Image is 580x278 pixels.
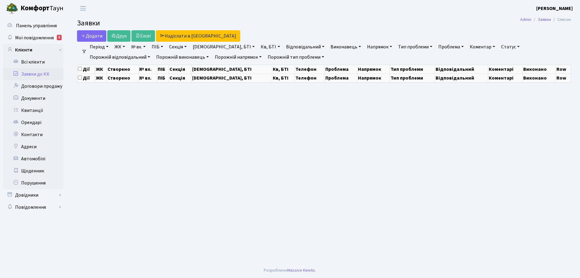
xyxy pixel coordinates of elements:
a: Кв, БТІ [258,42,282,52]
a: Тип проблеми [396,42,435,52]
th: № вх. [139,65,157,74]
a: ЖК [112,42,127,52]
th: Телефон [295,74,325,82]
img: logo.png [6,2,18,15]
th: № вх. [139,74,157,82]
th: Кв, БТІ [272,74,295,82]
span: Панель управління [16,22,57,29]
a: Щоденник [3,165,63,177]
th: ПІБ [157,65,169,74]
a: Порожній виконавець [154,52,211,62]
th: Відповідальний [435,65,488,74]
a: [DEMOGRAPHIC_DATA], БТІ [190,42,257,52]
a: Панель управління [3,20,63,32]
a: Порожній тип проблеми [265,52,327,62]
th: ЖК [95,65,107,74]
th: Секція [169,74,192,82]
a: [PERSON_NAME] [536,5,573,12]
nav: breadcrumb [511,13,580,26]
th: Секція [169,65,192,74]
th: Напрямок [357,74,390,82]
a: Порушення [3,177,63,189]
th: Коментарі [488,74,523,82]
th: Тип проблеми [390,65,435,74]
th: Телефон [295,65,325,74]
a: Надіслати в [GEOGRAPHIC_DATA] [156,30,240,42]
th: Створено [107,74,139,82]
li: Список [551,16,571,23]
a: Додати [77,30,106,42]
div: 5 [57,35,62,40]
th: ПІБ [157,74,169,82]
span: Додати [81,33,102,39]
th: Відповідальний [435,74,488,82]
a: Мої повідомлення5 [3,32,63,44]
a: Довідники [3,189,63,201]
a: Період [87,42,111,52]
th: Row [556,65,571,74]
a: Виконавець [328,42,363,52]
a: Секція [167,42,189,52]
th: Виконано [523,65,556,74]
span: Мої повідомлення [15,34,54,41]
th: Дії [77,65,95,74]
a: Статус [499,42,522,52]
span: Таун [21,3,63,14]
a: Повідомлення [3,201,63,213]
span: Заявки [77,18,100,28]
a: Адреси [3,141,63,153]
th: Напрямок [357,65,390,74]
th: Проблема [324,65,357,74]
th: Створено [107,65,139,74]
a: Договори продажу [3,80,63,92]
a: Контакти [3,129,63,141]
th: [DEMOGRAPHIC_DATA], БТІ [192,74,272,82]
th: [DEMOGRAPHIC_DATA], БТІ [192,65,272,74]
a: Відповідальний [284,42,327,52]
a: Excel [131,30,155,42]
th: Кв, БТІ [272,65,295,74]
th: Row [556,74,571,82]
th: ЖК [95,74,107,82]
a: № вх. [129,42,148,52]
th: Виконано [523,74,556,82]
button: Переключити навігацію [76,3,91,13]
a: Документи [3,92,63,104]
a: Massive Kinetic [287,267,315,273]
a: Admin [520,16,531,23]
a: Орендарі [3,116,63,129]
a: Заявки до КК [3,68,63,80]
a: Автомобілі [3,153,63,165]
th: Коментарі [488,65,523,74]
th: Тип проблеми [390,74,435,82]
th: Проблема [324,74,357,82]
a: Заявки [538,16,551,23]
a: ПІБ [149,42,166,52]
th: Дії [77,74,95,82]
a: Проблема [436,42,466,52]
a: Всі клієнти [3,56,63,68]
a: Порожній відповідальний [87,52,153,62]
div: Розроблено . [264,267,316,274]
a: Порожній напрямок [212,52,264,62]
a: Напрямок [365,42,395,52]
a: Коментар [467,42,498,52]
a: Друк [107,30,130,42]
a: Квитанції [3,104,63,116]
a: Клієнти [3,44,63,56]
b: Комфорт [21,3,50,13]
